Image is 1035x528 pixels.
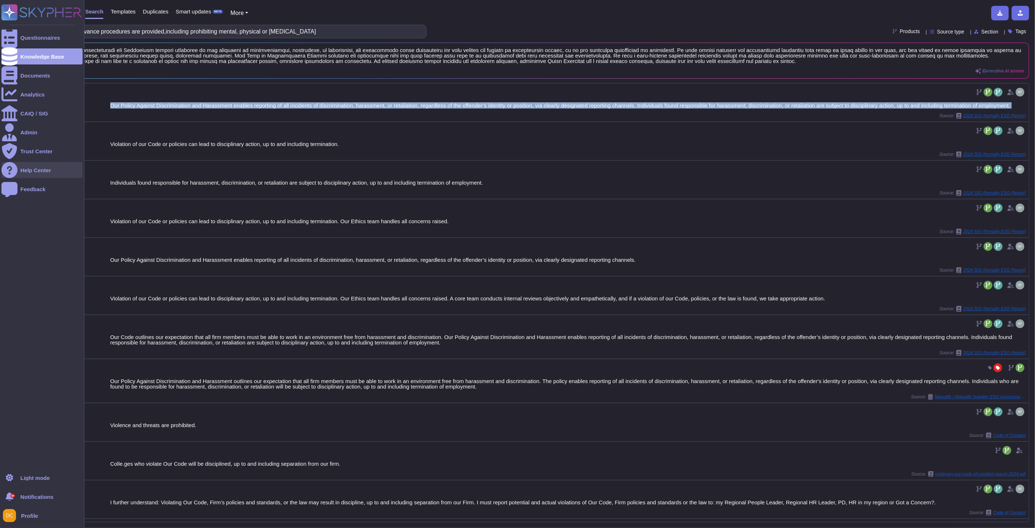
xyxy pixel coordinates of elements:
[230,10,243,16] span: More
[20,92,45,97] div: Analytics
[940,229,1026,235] span: Source:
[1,508,21,524] button: user
[29,25,419,38] input: Search a question or template...
[982,29,999,34] span: Section
[1,48,83,64] a: Knowledge Base
[213,9,223,14] div: BETA
[230,9,248,17] button: More
[963,307,1026,311] span: 2024 SIG (formally ESG Report)
[110,180,1026,185] div: Individuals found responsible for harassment, discrimination, or retaliation are subject to disci...
[110,103,1026,108] div: Our Policy Against Discrimination and Harassment enables reporting of all incidents of discrimina...
[1015,29,1026,34] span: Tags
[963,229,1026,234] span: 2024 SIG (formally ESG Report)
[20,494,53,500] span: Notifications
[29,47,1024,64] span: Lor Ipsumd Sitamet Consecteturadi eli Seddoeiusm tempori utlaboree do mag aliquaeni ad minimvenia...
[20,73,50,78] div: Documents
[983,69,1024,73] span: Generative AI answer
[110,500,1026,505] div: I further understand: Violating Our Code, Firm’s policies and standards, or the law may result in...
[176,9,211,14] span: Smart updates
[1,162,83,178] a: Help Center
[935,472,1026,476] span: mckinsey-our-code-of-conduct-march-2024.pdf
[1016,281,1024,289] img: user
[1016,204,1024,212] img: user
[1,143,83,159] a: Trust Center
[110,378,1026,389] div: Our Policy Against Discrimination and Harassment outlines our expectation that all firm members m...
[940,267,1026,273] span: Source:
[20,111,48,116] div: CAIQ / SIG
[963,114,1026,118] span: 2024 SIG (formally ESG Report)
[20,149,52,154] div: Trust Center
[1016,485,1024,493] img: user
[1,29,83,46] a: Questionnaires
[940,113,1026,119] span: Source:
[963,351,1026,355] span: 2024 SIG (formally ESG Report)
[110,218,1026,224] div: Violation of our Code or policies can lead to disciplinary action, up to and including terminatio...
[21,513,38,519] span: Profile
[20,186,45,192] div: Feedback
[1016,407,1024,416] img: user
[935,395,1026,399] span: Manulife / Manulife Supplier ESG Assessment Questionnaire Supplier Version
[900,29,920,34] span: Products
[11,494,15,498] div: 9+
[20,54,64,59] div: Knowledge Base
[940,151,1026,157] span: Source:
[940,306,1026,312] span: Source:
[1,86,83,102] a: Analytics
[20,475,50,481] div: Light mode
[85,9,103,14] span: Search
[20,168,51,173] div: Help Center
[110,461,1026,466] div: Colle.ges who violate Our Code will be disciplined, up to and including separation from our firm.
[963,268,1026,272] span: 2024 SIG (formally ESG Report)
[969,510,1026,516] span: Source:
[111,9,135,14] span: Templates
[993,433,1026,438] span: Code of Conduct
[911,471,1026,477] span: Source:
[1,105,83,121] a: CAIQ / SIG
[937,29,964,34] span: Source type
[110,257,1026,263] div: Our Policy Against Discrimination and Harassment enables reporting of all incidents of discrimina...
[1,67,83,83] a: Documents
[963,152,1026,157] span: 2024 SIG (formally ESG Report)
[940,350,1026,356] span: Source:
[1,124,83,140] a: Admin
[20,130,37,135] div: Admin
[963,191,1026,195] span: 2024 SIG (formally ESG Report)
[993,511,1026,515] span: Code of Conduct
[1016,165,1024,174] img: user
[1016,88,1024,96] img: user
[143,9,168,14] span: Duplicates
[110,422,1026,428] div: Violence and threats are prohibited.
[1,181,83,197] a: Feedback
[110,334,1026,345] div: Our Code outlines our expectation that all firm members must be able to work in an environment fr...
[1016,242,1024,251] img: user
[940,190,1026,196] span: Source:
[1016,126,1024,135] img: user
[20,35,60,40] div: Questionnaires
[1016,319,1024,328] img: user
[969,433,1026,438] span: Source:
[911,394,1026,400] span: Source:
[3,509,16,522] img: user
[110,141,1026,147] div: Violation of our Code or policies can lead to disciplinary action, up to and including termination.
[110,296,1026,301] div: Violation of our Code or policies can lead to disciplinary action, up to and including terminatio...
